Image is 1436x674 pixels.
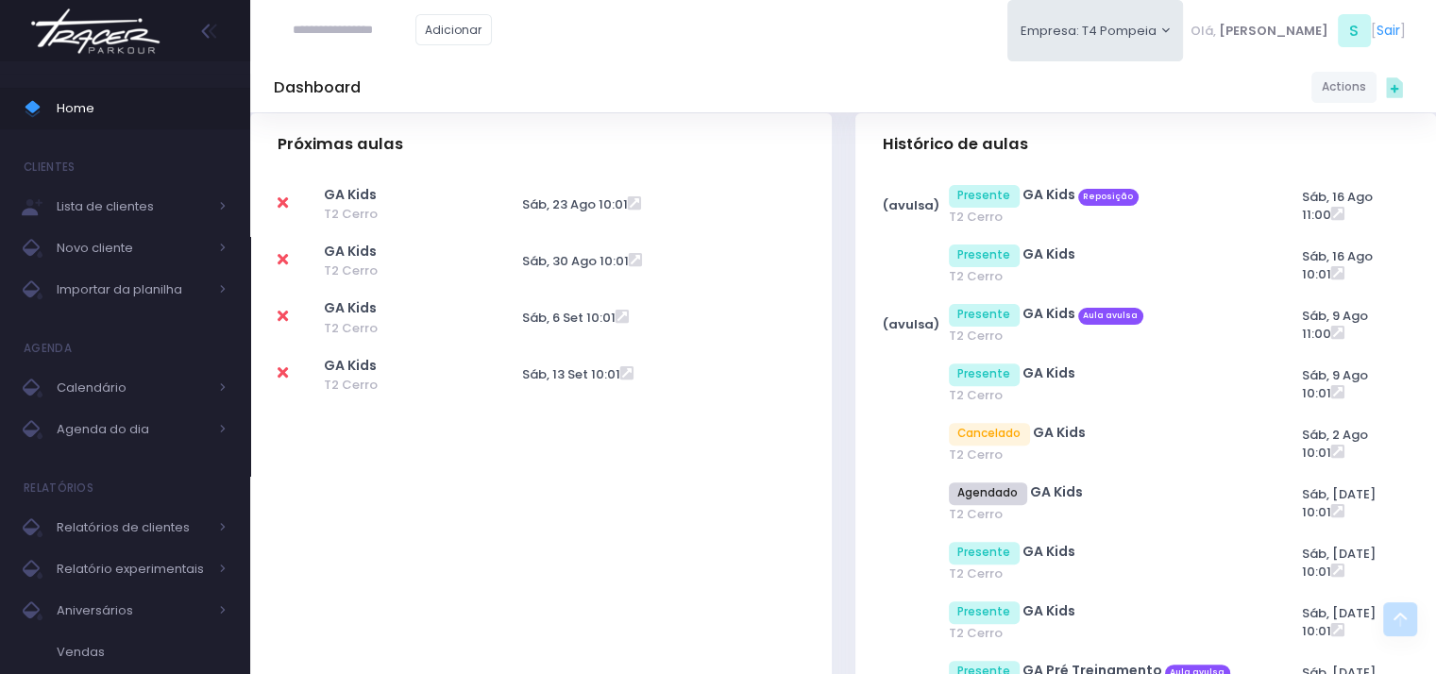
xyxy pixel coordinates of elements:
[949,327,1266,345] span: T2 Cerro
[57,598,208,623] span: Aniversários
[24,148,75,186] h4: Clientes
[949,601,1021,624] span: Presente
[949,446,1266,464] span: T2 Cerro
[949,244,1021,267] span: Presente
[522,309,616,327] span: Sáb, 6 Set 10:01
[949,304,1021,327] span: Presente
[883,315,939,333] strong: (avulsa)
[1183,9,1412,52] div: [ ]
[324,185,377,204] a: GA Kids
[57,96,227,121] span: Home
[57,376,208,400] span: Calendário
[522,252,629,270] span: Sáb, 30 Ago 10:01
[324,261,461,280] span: T2 Cerro
[522,365,620,383] span: Sáb, 13 Set 10:01
[949,624,1266,643] span: T2 Cerro
[1219,22,1328,41] span: [PERSON_NAME]
[1338,14,1371,47] span: S
[1302,604,1376,641] span: Sáb, [DATE] 10:01
[949,386,1266,405] span: T2 Cerro
[57,557,208,581] span: Relatório experimentais
[1302,307,1368,344] span: Sáb, 9 Ago 11:00
[1302,545,1376,581] span: Sáb, [DATE] 10:01
[57,640,227,665] span: Vendas
[1191,22,1216,41] span: Olá,
[949,267,1266,286] span: T2 Cerro
[57,515,208,540] span: Relatórios de clientes
[57,194,208,219] span: Lista de clientes
[324,319,461,338] span: T2 Cerro
[1302,485,1376,522] span: Sáb, [DATE] 10:01
[949,208,1266,227] span: T2 Cerro
[324,376,461,395] span: T2 Cerro
[57,417,208,442] span: Agenda do dia
[949,423,1031,446] span: Cancelado
[324,205,461,224] span: T2 Cerro
[1302,426,1368,463] span: Sáb, 2 Ago 10:01
[522,195,628,213] span: Sáb, 23 Ago 10:01
[1022,244,1075,263] a: GA Kids
[1022,542,1075,561] a: GA Kids
[949,482,1028,505] span: Agendado
[1022,601,1075,620] a: GA Kids
[1033,423,1086,442] a: GA Kids
[1302,366,1368,403] span: Sáb, 9 Ago 10:01
[1022,304,1075,323] a: GA Kids
[1078,308,1143,325] span: Aula avulsa
[324,242,377,261] a: GA Kids
[1377,21,1400,41] a: Sair
[1078,189,1139,206] span: Reposição
[949,185,1021,208] span: Presente
[1311,72,1377,103] a: Actions
[1022,185,1075,204] a: GA Kids
[949,542,1021,564] span: Presente
[24,469,93,507] h4: Relatórios
[278,135,403,154] span: Próximas aulas
[324,298,377,317] a: GA Kids
[274,78,361,97] h5: Dashboard
[1030,482,1083,501] a: GA Kids
[24,329,72,367] h4: Agenda
[57,236,208,261] span: Novo cliente
[883,135,1028,154] span: Histórico de aulas
[324,356,377,375] a: GA Kids
[415,14,493,45] a: Adicionar
[883,196,939,214] strong: (avulsa)
[57,278,208,302] span: Importar da planilha
[1302,188,1373,225] span: Sáb, 16 Ago 11:00
[1302,247,1373,284] span: Sáb, 16 Ago 10:01
[949,505,1266,524] span: T2 Cerro
[1022,363,1075,382] a: GA Kids
[949,363,1021,386] span: Presente
[949,564,1266,583] span: T2 Cerro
